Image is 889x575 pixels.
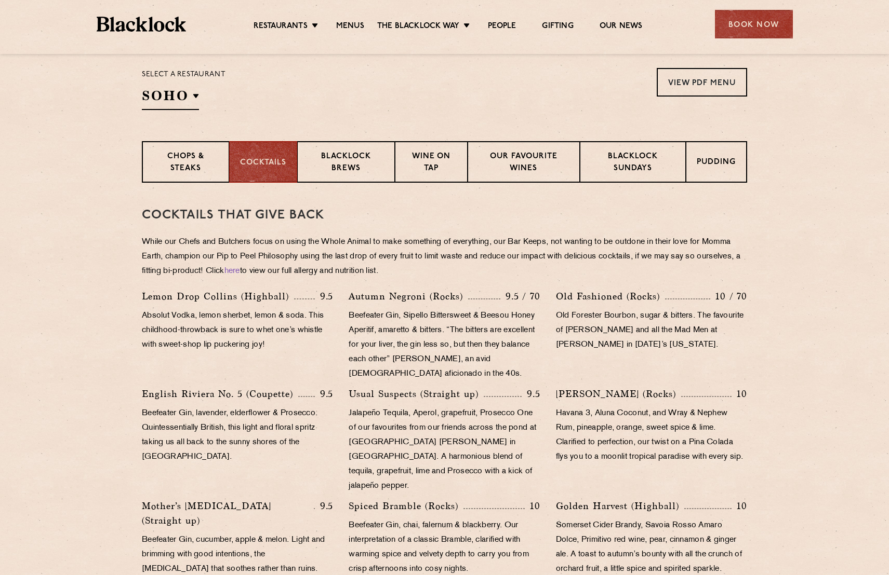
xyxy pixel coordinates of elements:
[97,17,187,32] img: BL_Textured_Logo-footer-cropped.svg
[657,68,747,97] a: View PDF Menu
[315,499,334,513] p: 9.5
[556,289,665,304] p: Old Fashioned (Rocks)
[349,289,468,304] p: Autumn Negroni (Rocks)
[479,151,568,175] p: Our favourite wines
[315,387,334,401] p: 9.5
[142,406,333,464] p: Beefeater Gin, lavender, elderflower & Prosecco. Quintessentially British, this light and floral ...
[349,499,463,513] p: Spiced Bramble (Rocks)
[556,309,747,352] p: Old Forester Bourbon, sugar & bitters. The favourite of [PERSON_NAME] and all the Mad Men at [PER...
[240,157,286,169] p: Cocktails
[349,309,540,381] p: Beefeater Gin, Sipello Bittersweet & Beesou Honey Aperitif, amaretto & bitters. “The bitters are ...
[732,387,747,401] p: 10
[142,309,333,352] p: Absolut Vodka, lemon sherbet, lemon & soda. This childhood-throwback is sure to whet one’s whistl...
[336,21,364,33] a: Menus
[522,387,540,401] p: 9.5
[254,21,308,33] a: Restaurants
[600,21,643,33] a: Our News
[715,10,793,38] div: Book Now
[556,406,747,464] p: Havana 3, Aluna Coconut, and Wray & Nephew Rum, pineapple, orange, sweet spice & lime. Clarified ...
[406,151,457,175] p: Wine on Tap
[556,387,681,401] p: [PERSON_NAME] (Rocks)
[142,209,747,222] h3: Cocktails That Give Back
[142,499,314,528] p: Mother’s [MEDICAL_DATA] (Straight up)
[315,290,334,303] p: 9.5
[349,387,484,401] p: Usual Suspects (Straight up)
[500,290,540,303] p: 9.5 / 70
[142,289,294,304] p: Lemon Drop Collins (Highball)
[224,267,240,275] a: here
[349,406,540,494] p: Jalapeño Tequila, Aperol, grapefruit, Prosecco One of our favourites from our friends across the ...
[710,290,747,303] p: 10 / 70
[153,151,218,175] p: Chops & Steaks
[556,499,684,513] p: Golden Harvest (Highball)
[732,499,747,513] p: 10
[142,387,298,401] p: English Riviera No. 5 (Coupette)
[488,21,516,33] a: People
[542,21,573,33] a: Gifting
[308,151,384,175] p: Blacklock Brews
[142,87,199,110] h2: SOHO
[591,151,675,175] p: Blacklock Sundays
[142,235,747,279] p: While our Chefs and Butchers focus on using the Whole Animal to make something of everything, our...
[142,68,225,81] p: Select a restaurant
[525,499,540,513] p: 10
[377,21,459,33] a: The Blacklock Way
[697,157,736,170] p: Pudding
